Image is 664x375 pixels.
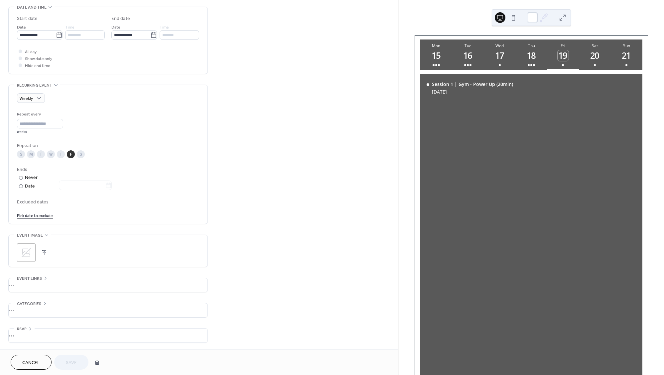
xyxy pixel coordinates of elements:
[17,166,198,173] div: Ends
[160,24,169,31] span: Time
[613,43,640,48] div: Sun
[17,142,198,149] div: Repeat on
[432,89,513,95] div: [DATE]
[484,39,515,70] button: Wed17
[454,43,482,48] div: Tue
[17,232,43,239] span: Event image
[526,50,537,61] div: 18
[558,50,569,61] div: 19
[17,111,62,118] div: Repeat every
[9,329,207,342] div: •••
[431,50,442,61] div: 15
[549,43,577,48] div: Fri
[25,62,50,69] span: Hide end time
[590,50,600,61] div: 20
[9,278,207,292] div: •••
[17,130,63,134] div: weeks
[17,326,27,333] span: RSVP
[67,150,75,158] div: F
[486,43,513,48] div: Wed
[77,150,85,158] div: S
[25,174,38,181] div: Never
[9,303,207,317] div: •••
[17,212,53,219] span: Pick date to exclude
[17,24,26,31] span: Date
[463,50,473,61] div: 16
[547,39,579,70] button: Fri19
[17,300,41,307] span: Categories
[611,39,642,70] button: Sun21
[452,39,484,70] button: Tue16
[17,275,42,282] span: Event links
[20,95,33,103] span: Weekly
[65,24,74,31] span: Time
[22,359,40,366] span: Cancel
[17,15,38,22] div: Start date
[579,39,610,70] button: Sat20
[581,43,608,48] div: Sat
[515,39,547,70] button: Thu18
[17,243,36,262] div: ;
[27,150,35,158] div: M
[17,4,47,11] span: Date and time
[25,183,112,190] div: Date
[420,39,452,70] button: Mon15
[494,50,505,61] div: 17
[11,355,52,370] button: Cancel
[17,150,25,158] div: S
[47,150,55,158] div: W
[25,55,52,62] span: Show date only
[621,50,632,61] div: 21
[17,82,52,89] span: Recurring event
[517,43,545,48] div: Thu
[57,150,65,158] div: T
[111,15,130,22] div: End date
[422,43,450,48] div: Mon
[37,150,45,158] div: T
[17,199,199,206] span: Excluded dates
[25,48,37,55] span: All day
[111,24,120,31] span: Date
[432,81,513,87] div: Session 1 | Gym - Power Up (20min)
